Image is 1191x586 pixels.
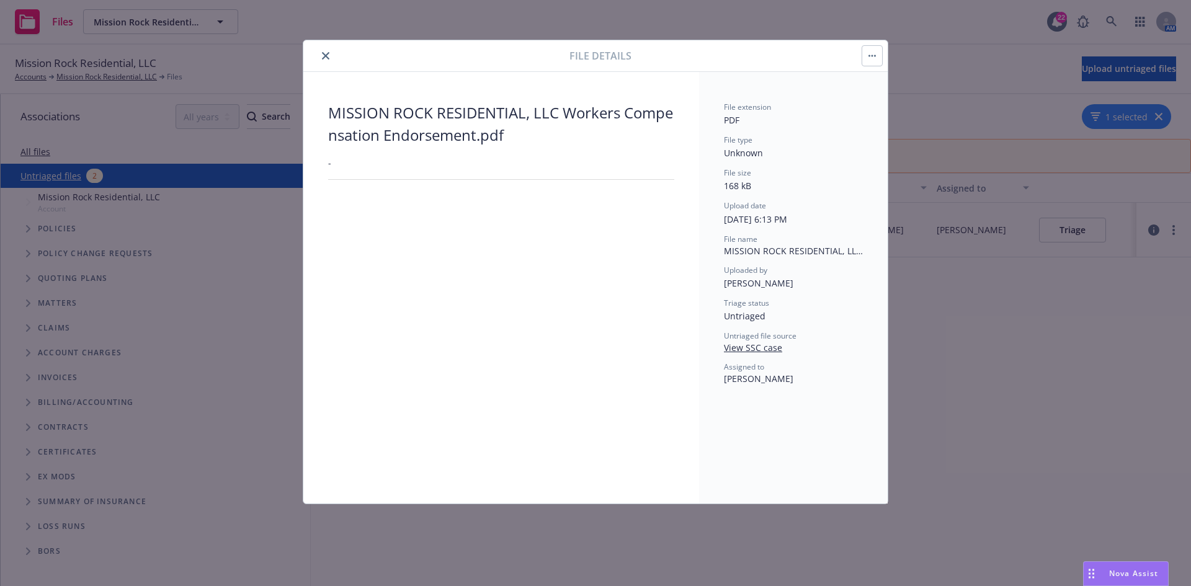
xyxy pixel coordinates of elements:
span: [PERSON_NAME] [724,277,793,289]
span: [DATE] 6:13 PM [724,213,787,225]
span: File size [724,167,751,178]
a: View SSC case [724,341,863,354]
span: [PERSON_NAME] [724,372,863,385]
span: File type [724,135,752,145]
span: 168 kB [724,180,751,192]
button: close [318,48,333,63]
span: Untriaged [724,310,765,322]
div: Drag to move [1084,562,1099,585]
span: File details [569,48,631,63]
span: Upload date [724,200,766,211]
span: Unknown [724,147,763,159]
span: File extension [724,102,771,112]
span: File name [724,234,757,244]
span: MISSION ROCK RESIDENTIAL, LLC Workers Compensation Endorsement.pdf [724,244,863,257]
span: PDF [724,114,739,126]
span: Assigned to [724,362,764,372]
button: Nova Assist [1083,561,1169,586]
span: Untriaged file source [724,331,796,341]
span: MISSION ROCK RESIDENTIAL, LLC Workers Compensation Endorsement.pdf [328,102,674,146]
span: Nova Assist [1109,568,1158,579]
span: Triage status [724,298,769,308]
span: - [328,156,674,169]
span: Uploaded by [724,265,767,275]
